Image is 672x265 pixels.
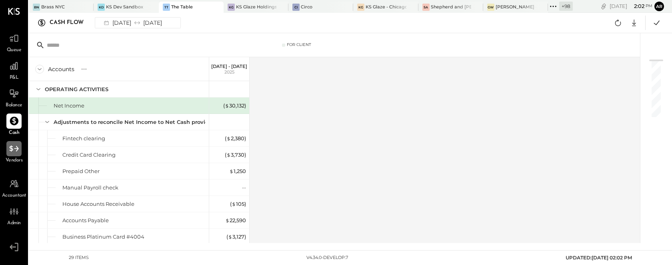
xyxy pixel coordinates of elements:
div: House Accounts Receivable [62,200,134,208]
div: 1,250 [229,167,246,175]
div: GW [487,4,494,11]
div: ( 3,730 ) [225,151,246,159]
div: [DATE] [DATE] [99,18,165,28]
a: P&L [0,58,28,82]
div: Accounts Payable [62,217,109,224]
div: Business Platinum Card #4004 [62,233,144,241]
div: KS Dev Sandbox [106,4,143,10]
div: Manual Payroll check [62,184,118,191]
span: UPDATED: [DATE] 02:02 PM [566,255,632,261]
div: 29 items [69,255,89,261]
span: Accountant [2,192,26,199]
div: Sa [422,4,430,11]
a: Admin [0,204,28,227]
a: Accountant [0,176,28,199]
span: $ [228,233,232,240]
span: Vendors [6,157,23,164]
a: Cash [0,114,28,137]
div: BN [33,4,40,11]
div: Shepherd and [PERSON_NAME] [431,4,471,10]
div: OPERATING ACTIVITIES [45,86,108,93]
a: Queue [0,31,28,54]
div: ( 2,380 ) [225,135,246,142]
span: $ [226,135,231,141]
span: $ [226,151,231,158]
div: Prepaid Other [62,167,100,175]
div: v 4.34.0-develop.7 [306,255,348,261]
a: Vendors [0,141,28,164]
div: Adjustments to reconcile Net Income to Net Cash provided by operations: [54,118,255,126]
div: -- [242,184,246,191]
div: [DATE] [610,2,652,10]
div: Accounts [48,65,74,73]
div: Fintech clearing [62,135,105,142]
span: Queue [7,47,22,54]
div: Cash Flow [50,16,92,29]
div: ( 3,127 ) [226,233,246,241]
span: $ [225,217,230,223]
div: copy link [600,2,608,10]
div: For Client [287,42,311,48]
span: $ [229,168,234,174]
div: KD [98,4,105,11]
a: Balance [0,86,28,109]
div: KG [228,4,235,11]
div: ( 30,132 ) [223,102,246,110]
span: pm [646,3,652,9]
div: Net Income [54,102,84,110]
span: Balance [6,102,22,109]
span: Admin [7,220,21,227]
div: KS Glaze Holdings [236,4,276,10]
div: KG [357,4,364,11]
div: Ci [292,4,300,11]
button: [DATE][DATE] [95,17,181,28]
div: The Table [171,4,193,10]
div: KS Glaze - Chicago Ghost [366,4,406,10]
span: 2025 [224,69,234,75]
span: $ [225,102,229,109]
span: P&L [10,74,19,82]
div: 22,590 [225,217,246,224]
div: Credit Card Clearing [62,151,116,159]
div: ( 105 ) [230,200,246,208]
span: 2 : 02 [628,2,644,10]
div: TT [163,4,170,11]
div: + 98 [559,2,573,11]
div: Brass NYC [41,4,65,10]
div: Circo [301,4,312,10]
div: [PERSON_NAME] - Glaze Williamsburg One LLC [496,4,536,10]
span: Cash [9,130,19,137]
span: $ [232,201,236,207]
p: [DATE] - [DATE] [211,64,247,69]
button: Ar [654,2,664,11]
